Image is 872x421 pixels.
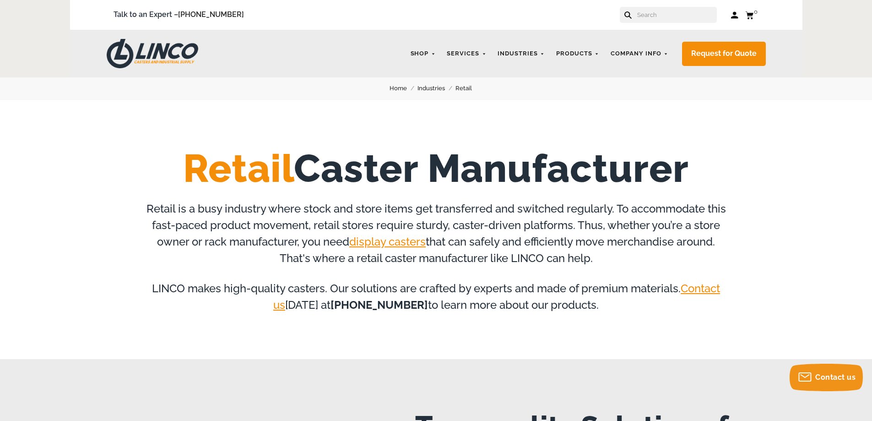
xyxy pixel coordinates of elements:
a: Industries [417,83,455,93]
a: Request for Quote [682,42,766,66]
button: Contact us [790,364,863,391]
span: Retail [183,146,294,191]
a: Products [552,45,604,63]
input: Search [636,7,717,23]
a: 0 [745,9,758,21]
span: 0 [754,8,758,15]
span: Contact us [815,373,856,382]
a: Retail [455,83,482,93]
a: Services [442,45,491,63]
p: LINCO makes high-quality casters. Our solutions are crafted by experts and made of premium materi... [141,267,731,313]
a: Shop [406,45,440,63]
a: display casters [349,235,426,248]
a: Log in [731,11,738,20]
a: [PHONE_NUMBER] [178,10,244,19]
h1: Caster Manufacturer [77,146,796,191]
img: LINCO CASTERS & INDUSTRIAL SUPPLY [107,39,198,68]
a: Industries [493,45,549,63]
a: Company Info [606,45,673,63]
span: Talk to an Expert – [114,9,244,21]
a: Home [390,83,417,93]
strong: [PHONE_NUMBER] [330,298,428,312]
p: Retail is a busy industry where stock and store items get transferred and switched regularly. To ... [141,201,731,267]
